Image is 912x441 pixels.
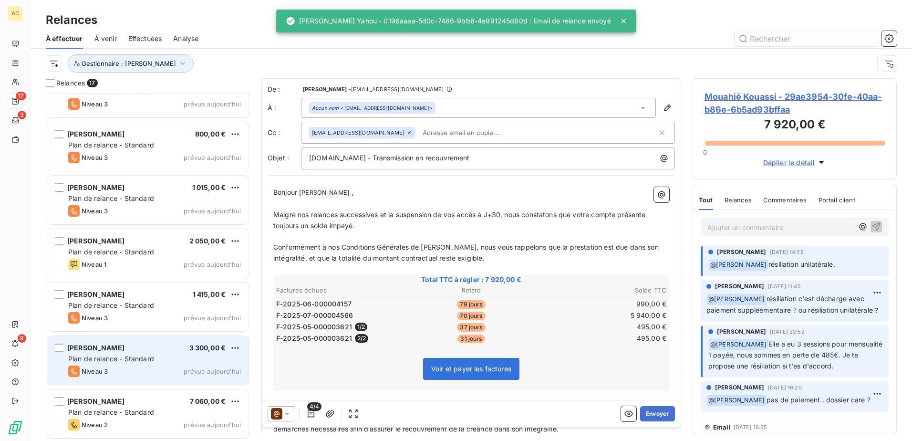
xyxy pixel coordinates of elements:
[276,322,352,332] span: F-2025-05-000003621
[312,130,404,136] span: [EMAIL_ADDRESS][DOMAIN_NAME]
[770,249,804,255] span: [DATE] 14:56
[273,210,648,230] span: Malgré nos relances successives et la suspension de vos accès à J+30, nous constatons que votre c...
[352,188,353,196] span: ,
[94,34,117,43] span: À venir
[8,420,23,435] img: Logo LeanPay
[67,130,124,138] span: [PERSON_NAME]
[705,90,885,116] span: Mouahié Kouassi - 29ae3954-30fe-40aa-b86e-6b5ad93bffaa
[717,248,766,256] span: [PERSON_NAME]
[68,194,154,202] span: Plan de relance - Standard
[709,260,768,271] span: @ [PERSON_NAME]
[303,86,347,92] span: [PERSON_NAME]
[307,402,321,411] span: 4/4
[537,299,667,309] td: 990,00 €
[184,100,241,108] span: prévue aujourd’hui
[770,329,805,335] span: [DATE] 22:52
[268,84,301,94] span: De :
[68,141,154,149] span: Plan de relance - Standard
[717,327,766,336] span: [PERSON_NAME]
[768,283,801,289] span: [DATE] 11:45
[707,395,766,406] span: @ [PERSON_NAME]
[273,188,297,196] span: Bonjour
[276,285,405,295] th: Factures échues
[68,54,194,73] button: Gestionnaire : [PERSON_NAME]
[275,275,668,284] span: Total TTC à régler : 7 920,00 €
[268,103,301,113] label: À :
[457,300,485,309] span: 79 jours
[82,100,108,108] span: Niveau 3
[68,301,154,309] span: Plan de relance - Standard
[768,260,835,268] span: résiliation unilatérale.
[707,294,766,305] span: @ [PERSON_NAME]
[87,79,97,87] span: 17
[703,148,707,156] span: 0
[709,339,768,350] span: @ [PERSON_NAME]
[734,424,767,430] span: [DATE] 16:55
[699,196,713,204] span: Tout
[276,334,352,343] span: F-2025-05-000003621
[715,383,764,392] span: [PERSON_NAME]
[46,11,97,29] h3: Relances
[184,207,241,215] span: prévue aujourd’hui
[349,86,444,92] span: - [EMAIL_ADDRESS][DOMAIN_NAME]
[67,344,124,352] span: [PERSON_NAME]
[767,396,871,404] span: pas de paiement.. dossier care ?
[537,333,667,344] td: 495,00 €
[184,367,241,375] span: prévue aujourd’hui
[173,34,198,43] span: Analyse
[537,310,667,321] td: 5 940,00 €
[16,92,26,100] span: 17
[768,385,802,390] span: [DATE] 16:20
[880,409,902,431] iframe: Intercom live chat
[82,367,108,375] span: Niveau 3
[640,406,675,421] button: Envoyer
[46,94,250,441] div: grid
[18,111,26,119] span: 3
[735,31,878,46] input: Rechercher
[82,60,176,67] span: Gestionnaire : [PERSON_NAME]
[67,290,124,298] span: [PERSON_NAME]
[355,334,368,343] span: 2 / 2
[68,355,154,363] span: Plan de relance - Standard
[713,423,731,431] span: Email
[276,299,352,309] span: F-2025-06-000004157
[760,157,829,168] button: Déplier le détail
[193,290,226,298] span: 1 415,00 €
[82,314,108,322] span: Niveau 3
[457,323,485,332] span: 37 jours
[312,105,433,111] div: <[EMAIL_ADDRESS][DOMAIN_NAME]>
[184,314,241,322] span: prévue aujourd’hui
[18,334,26,343] span: 9
[705,116,885,135] h3: 7 920,00 €
[8,6,23,21] div: AC
[286,12,611,30] div: [PERSON_NAME] Yahou - 0196aaaa-5d0c-7486-9bb6-4e991245d80d : Email de relance envoyé
[715,282,764,291] span: [PERSON_NAME]
[56,78,85,88] span: Relances
[68,408,154,416] span: Plan de relance - Standard
[708,340,885,370] span: Elle a eu 3 sessions pour mensualité 1 payée, nous sommes en perte de 485€. Je te propose une rés...
[419,126,529,140] input: Adresse email en copie ...
[537,322,667,332] td: 495,00 €
[725,196,752,204] span: Relances
[763,196,807,204] span: Commentaires
[67,397,124,405] span: [PERSON_NAME]
[184,421,241,429] span: prévue aujourd’hui
[457,335,485,343] span: 31 jours
[273,243,661,262] span: Conformément à nos Conditions Générales de [PERSON_NAME], nous vous rappelons que la prestation e...
[355,323,367,331] span: 1 / 2
[431,365,511,373] span: Voir et payer les factures
[819,196,855,204] span: Portail client
[537,285,667,295] th: Solde TTC
[309,154,470,162] span: [DOMAIN_NAME] - Transmission en recouvrement
[128,34,162,43] span: Effectuées
[312,105,339,111] em: Aucun nom
[706,294,878,314] span: résiliation c'est décharge avec paiement suppléémentaire ? ou résiliation unilatérale ?
[184,154,241,161] span: prévue aujourd’hui
[82,421,108,429] span: Niveau 2
[189,344,226,352] span: 3 300,00 €
[67,237,124,245] span: [PERSON_NAME]
[195,130,226,138] span: 800,00 €
[82,154,108,161] span: Niveau 3
[276,311,353,320] span: F-2025-07-000004566
[46,34,83,43] span: À effectuer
